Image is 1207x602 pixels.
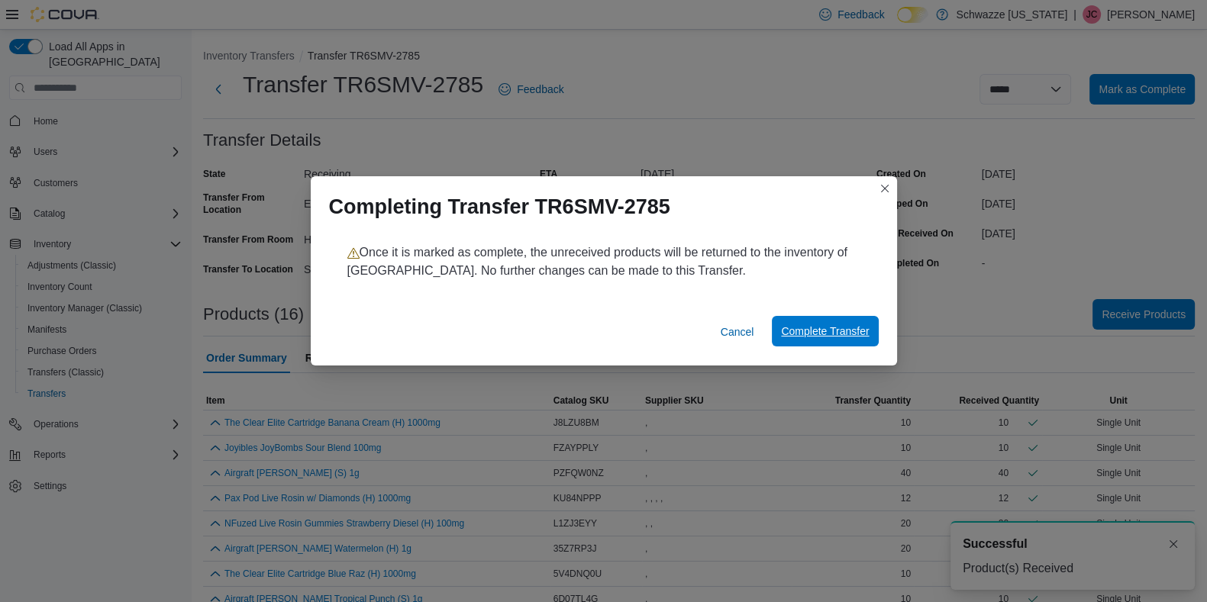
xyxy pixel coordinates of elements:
span: Complete Transfer [781,324,869,339]
button: Complete Transfer [772,316,878,346]
button: Cancel [715,317,760,347]
h1: Completing Transfer TR6SMV-2785 [329,195,670,219]
button: Closes this modal window [876,179,894,198]
p: Once it is marked as complete, the unreceived products will be returned to the inventory of [GEOG... [347,243,860,280]
span: Cancel [721,324,754,340]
